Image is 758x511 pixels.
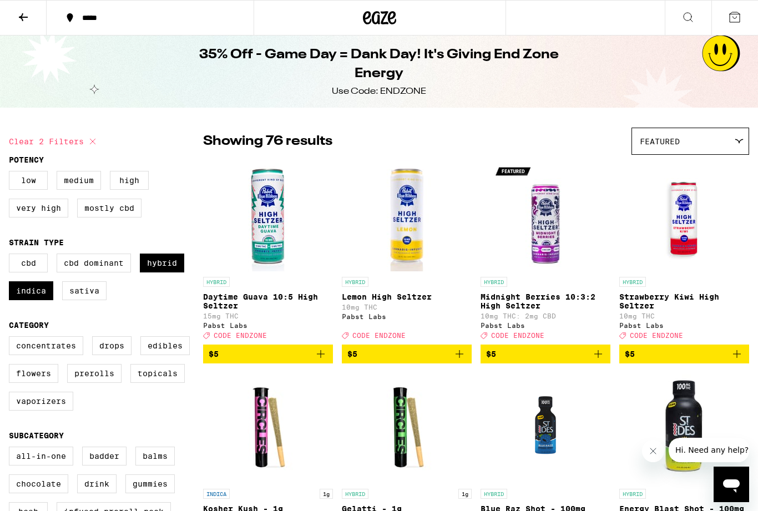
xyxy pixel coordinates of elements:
label: CBD [9,254,48,272]
p: HYBRID [619,489,646,499]
a: Open page for Midnight Berries 10:3:2 High Seltzer from Pabst Labs [481,160,610,345]
p: HYBRID [619,277,646,287]
div: Use Code: ENDZONE [332,85,426,98]
div: Pabst Labs [619,322,749,329]
label: All-In-One [9,447,73,466]
span: CODE ENDZONE [352,332,406,339]
legend: Category [9,321,49,330]
label: Low [9,171,48,190]
a: Open page for Daytime Guava 10:5 High Seltzer from Pabst Labs [203,160,333,345]
a: Open page for Lemon High Seltzer from Pabst Labs [342,160,472,345]
button: Add to bag [481,345,610,363]
span: $5 [347,350,357,358]
p: Strawberry Kiwi High Seltzer [619,292,749,310]
p: 10mg THC [619,312,749,320]
img: Circles Base Camp - Gelatti - 1g [351,372,462,483]
img: Circles Base Camp - Kosher Kush - 1g [213,372,324,483]
p: INDICA [203,489,230,499]
label: Medium [57,171,101,190]
iframe: Message from company [669,438,749,462]
label: Flowers [9,364,58,383]
label: Balms [135,447,175,466]
label: Sativa [62,281,107,300]
label: Chocolate [9,474,68,493]
p: 15mg THC [203,312,333,320]
img: St. Ides - Blue Raz Shot - 100mg [490,372,601,483]
label: Gummies [125,474,175,493]
label: Topicals [130,364,185,383]
p: Showing 76 results [203,132,332,151]
label: Badder [82,447,127,466]
label: Mostly CBD [77,199,142,217]
label: Hybrid [140,254,184,272]
label: Drops [92,336,132,355]
label: Concentrates [9,336,83,355]
p: HYBRID [203,277,230,287]
p: Midnight Berries 10:3:2 High Seltzer [481,292,610,310]
button: Clear 2 filters [9,128,99,155]
button: Add to bag [342,345,472,363]
iframe: Button to launch messaging window [714,467,749,502]
label: CBD Dominant [57,254,131,272]
label: Indica [9,281,53,300]
button: Add to bag [203,345,333,363]
iframe: Close message [642,440,664,462]
span: Featured [640,137,680,146]
img: Pabst Labs - Strawberry Kiwi High Seltzer [629,160,740,271]
span: CODE ENDZONE [630,332,683,339]
div: Pabst Labs [342,313,472,320]
div: Pabst Labs [481,322,610,329]
h1: 35% Off - Game Day = Dank Day! It's Giving End Zone Energy [177,45,581,83]
legend: Subcategory [9,431,64,440]
p: 10mg THC [342,303,472,311]
span: CODE ENDZONE [214,332,267,339]
label: High [110,171,149,190]
img: Pabst Labs - Midnight Berries 10:3:2 High Seltzer [490,160,601,271]
p: 1g [458,489,472,499]
span: CODE ENDZONE [491,332,544,339]
span: $5 [209,350,219,358]
label: Edibles [140,336,190,355]
p: HYBRID [342,277,368,287]
img: Pabst Labs - Lemon High Seltzer [351,160,462,271]
button: Add to bag [619,345,749,363]
legend: Strain Type [9,238,64,247]
p: 10mg THC: 2mg CBD [481,312,610,320]
p: 1g [320,489,333,499]
img: Pabst Labs - Daytime Guava 10:5 High Seltzer [213,160,324,271]
p: Lemon High Seltzer [342,292,472,301]
p: HYBRID [481,277,507,287]
label: Vaporizers [9,392,73,411]
div: Pabst Labs [203,322,333,329]
a: Open page for Strawberry Kiwi High Seltzer from Pabst Labs [619,160,749,345]
p: HYBRID [342,489,368,499]
p: HYBRID [481,489,507,499]
legend: Potency [9,155,44,164]
span: $5 [625,350,635,358]
label: Very High [9,199,68,217]
p: Daytime Guava 10:5 High Seltzer [203,292,333,310]
span: $5 [486,350,496,358]
label: Drink [77,474,117,493]
img: St. Ides - Energy Blast Shot - 100mg [629,372,740,483]
label: Prerolls [67,364,122,383]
